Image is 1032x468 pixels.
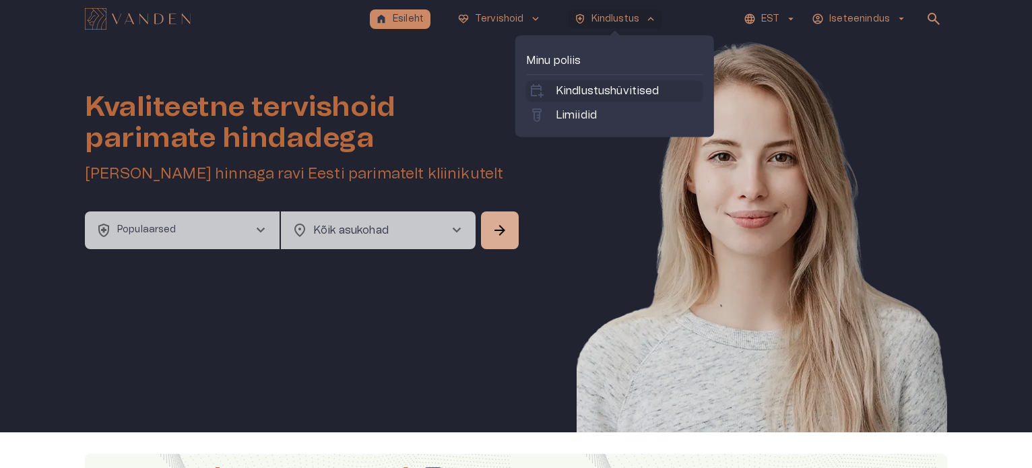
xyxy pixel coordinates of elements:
span: calendar_add_on [529,83,545,99]
button: EST [742,9,799,29]
span: chevron_right [253,222,269,238]
h1: Kvaliteetne tervishoid parimate hindadega [85,92,521,154]
p: EST [761,12,779,26]
span: arrow_forward [492,222,508,238]
a: labsLimiidid [529,107,701,123]
h5: [PERSON_NAME] hinnaga ravi Eesti parimatelt kliinikutelt [85,164,521,184]
span: search [926,11,942,27]
p: Iseteenindus [829,12,890,26]
span: location_on [292,222,308,238]
button: health_and_safetyPopulaarsedchevron_right [85,211,280,249]
a: calendar_add_onKindlustushüvitised [529,83,701,99]
p: Limiidid [556,107,597,123]
a: Navigate to homepage [85,9,364,28]
span: keyboard_arrow_down [529,13,542,25]
span: arrow_drop_down [895,13,907,25]
span: chevron_right [449,222,465,238]
span: health_and_safety [574,13,586,25]
button: health_and_safetyKindlustuskeyboard_arrow_up [569,9,663,29]
button: ecg_heartTervishoidkeyboard_arrow_down [452,9,547,29]
p: Tervishoid [475,12,524,26]
p: Kindlustus [591,12,640,26]
span: health_and_safety [96,222,112,238]
button: Search [481,211,519,249]
p: Minu poliis [526,53,703,69]
p: Kindlustushüvitised [556,83,659,99]
p: Populaarsed [117,223,176,237]
span: home [375,13,387,25]
p: Esileht [393,12,424,26]
span: ecg_heart [457,13,470,25]
button: homeEsileht [370,9,430,29]
span: labs [529,107,545,123]
button: open search modal [920,5,947,32]
p: Kõik asukohad [313,222,427,238]
button: Iseteenindusarrow_drop_down [810,9,909,29]
img: Vanden logo [85,8,191,30]
span: keyboard_arrow_up [645,13,657,25]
